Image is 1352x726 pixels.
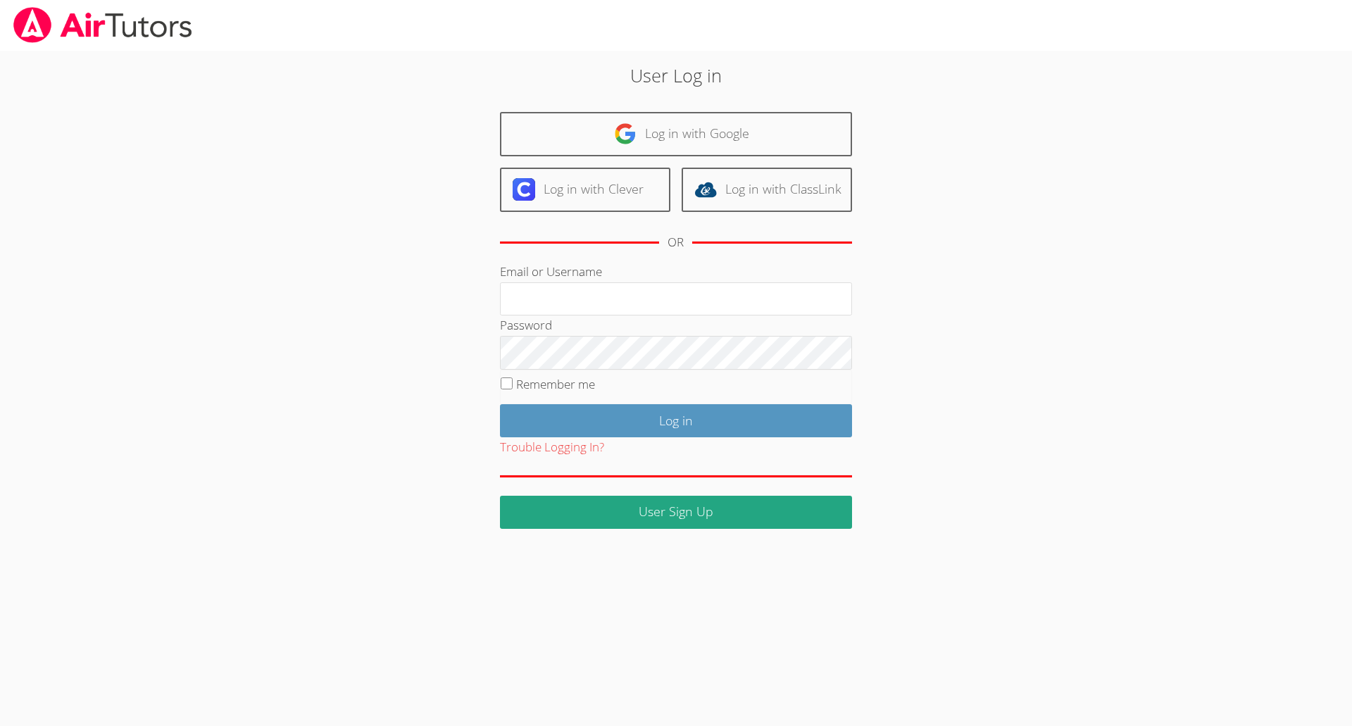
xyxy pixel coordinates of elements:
label: Password [500,317,552,333]
a: User Sign Up [500,496,852,529]
h2: User Log in [311,62,1041,89]
a: Log in with Clever [500,168,670,212]
div: OR [668,232,684,253]
a: Log in with ClassLink [682,168,852,212]
label: Email or Username [500,263,602,280]
button: Trouble Logging In? [500,437,604,458]
img: google-logo-50288ca7cdecda66e5e0955fdab243c47b7ad437acaf1139b6f446037453330a.svg [614,123,637,145]
input: Log in [500,404,852,437]
img: clever-logo-6eab21bc6e7a338710f1a6ff85c0baf02591cd810cc4098c63d3a4b26e2feb20.svg [513,178,535,201]
img: classlink-logo-d6bb404cc1216ec64c9a2012d9dc4662098be43eaf13dc465df04b49fa7ab582.svg [694,178,717,201]
label: Remember me [516,376,595,392]
a: Log in with Google [500,112,852,156]
img: airtutors_banner-c4298cdbf04f3fff15de1276eac7730deb9818008684d7c2e4769d2f7ddbe033.png [12,7,194,43]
